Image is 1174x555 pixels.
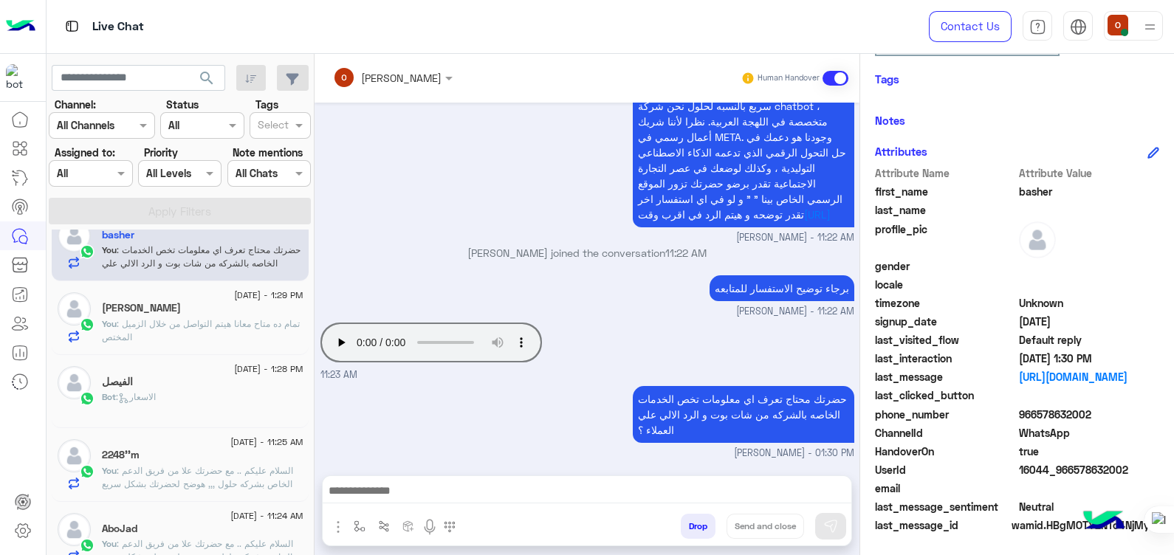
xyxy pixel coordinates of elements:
span: first_name [875,184,1016,199]
img: defaultAdmin.png [58,219,91,252]
span: Bot [102,391,116,402]
span: Unknown [1019,295,1160,311]
img: profile [1141,18,1159,36]
p: [PERSON_NAME] joined the conversation [320,245,854,261]
img: WhatsApp [80,538,95,553]
a: tab [1023,11,1052,42]
span: [DATE] - 11:24 AM [230,509,303,523]
span: last_visited_flow [875,332,1016,348]
a: [URL] [804,208,831,221]
span: last_message [875,369,1016,385]
p: 11/9/2025, 11:22 AM [633,62,854,227]
h5: basher [102,229,134,241]
img: defaultAdmin.png [1019,221,1056,258]
h6: Attributes [875,145,927,158]
span: signup_date [875,314,1016,329]
span: Default reply [1019,332,1160,348]
span: [PERSON_NAME] - 11:22 AM [736,231,854,245]
span: locale [875,277,1016,292]
span: [DATE] - 1:29 PM [234,289,303,302]
img: create order [402,520,414,532]
span: UserId [875,462,1016,478]
img: WhatsApp [80,317,95,332]
span: phone_number [875,407,1016,422]
span: [PERSON_NAME] - 01:30 PM [734,447,854,461]
button: search [189,65,225,97]
span: [PERSON_NAME] - 11:22 AM [736,305,854,319]
img: hulul-logo.png [1078,496,1130,548]
img: tab [63,17,81,35]
span: ChannelId [875,425,1016,441]
span: gender [875,258,1016,274]
img: WhatsApp [80,391,95,406]
span: You [102,538,117,549]
label: Note mentions [233,145,303,160]
label: Priority [144,145,178,160]
button: Apply Filters [49,198,311,224]
img: tab [1029,18,1046,35]
img: 114004088273201 [6,64,32,91]
img: Logo [6,11,35,42]
span: 2 [1019,425,1160,441]
span: null [1019,258,1160,274]
span: تمام ده متاح معانا هيتم التواصل من خلال الزميل المختص [102,318,300,342]
p: Live Chat [92,17,144,37]
h5: AboJad [102,523,137,535]
span: Attribute Value [1019,165,1160,181]
audio: Your browser does not support the audio tag. [320,323,542,362]
img: userImage [1108,15,1128,35]
p: 11/9/2025, 1:30 PM [633,386,854,443]
h6: Tags [875,72,1159,86]
small: Human Handover [758,72,820,84]
span: email [875,480,1016,496]
span: 0 [1019,499,1160,514]
img: send attachment [329,518,347,536]
div: Select [255,117,289,136]
span: profile_pic [875,221,1016,255]
span: [DATE] - 1:28 PM [234,362,303,376]
span: last_message_sentiment [875,499,1016,514]
span: timezone [875,295,1016,311]
span: last_name [875,202,1016,218]
span: wamid.HBgMOTY2NTc4NjMyMDAyFQIAEhggQTU0QzIxQTNFRjExQjVERjVGRjU4MzY0QzM1Q0M2MEYA [1012,517,1159,533]
span: null [1019,277,1160,292]
label: Status [166,97,199,112]
img: select flow [354,520,365,532]
span: 966578632002 [1019,407,1160,422]
label: Tags [255,97,278,112]
span: You [102,465,117,476]
img: WhatsApp [80,464,95,479]
span: 11:22 AM [665,247,707,259]
span: You [102,318,117,329]
span: null [1019,387,1160,403]
label: Channel: [55,97,96,112]
span: last_clicked_button [875,387,1016,403]
h6: Notes [875,114,905,127]
button: select flow [348,514,372,538]
span: 16044_966578632002 [1019,462,1160,478]
span: search [198,69,216,87]
label: Assigned to: [55,145,115,160]
p: 11/9/2025, 11:22 AM [710,275,854,301]
span: last_message_id [875,517,1009,533]
button: create order [397,514,421,538]
img: WhatsApp [80,244,95,259]
a: Contact Us [929,11,1012,42]
span: basher [1019,184,1160,199]
button: Trigger scenario [372,514,397,538]
span: true [1019,444,1160,459]
button: Drop [681,514,715,539]
span: 2025-09-11T01:11:06.808Z [1019,314,1160,329]
img: defaultAdmin.png [58,513,91,546]
span: last_interaction [875,351,1016,366]
img: Trigger scenario [378,520,390,532]
span: Attribute Name [875,165,1016,181]
span: حضرتك محتاج تعرف اي معلومات تخص الخدمات الخاصه بالشركه من شات بوت و الرد الالي علي العملاء ؟ [102,244,301,282]
button: Send and close [727,514,804,539]
img: tab [1070,18,1087,35]
img: defaultAdmin.png [58,439,91,472]
h5: 2248''m [102,449,140,461]
img: defaultAdmin.png [58,292,91,325]
span: [DATE] - 11:25 AM [230,435,303,449]
img: send voice note [421,518,439,536]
